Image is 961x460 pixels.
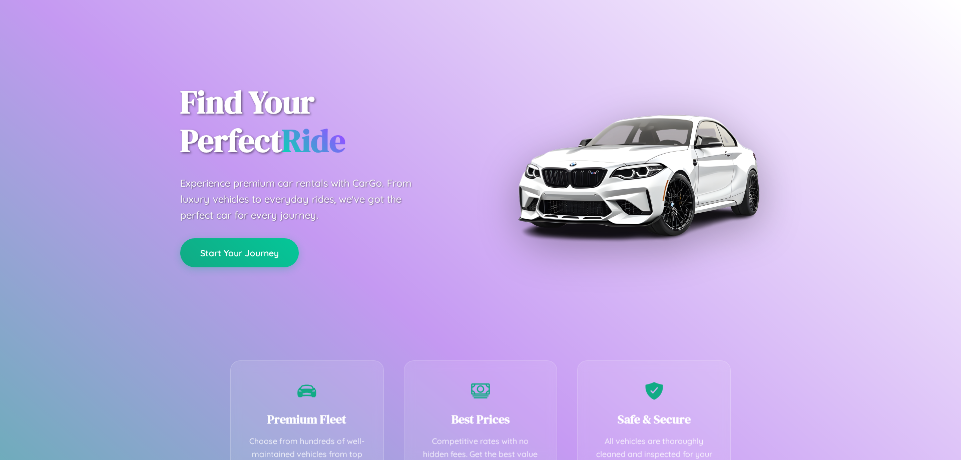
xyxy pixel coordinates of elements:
[282,119,345,162] span: Ride
[513,50,763,300] img: Premium BMW car rental vehicle
[180,83,465,160] h1: Find Your Perfect
[180,238,299,267] button: Start Your Journey
[246,411,368,427] h3: Premium Fleet
[419,411,542,427] h3: Best Prices
[593,411,715,427] h3: Safe & Secure
[180,175,430,223] p: Experience premium car rentals with CarGo. From luxury vehicles to everyday rides, we've got the ...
